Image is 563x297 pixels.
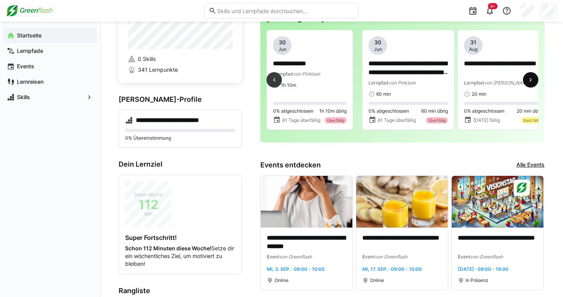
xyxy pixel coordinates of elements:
[464,80,484,86] span: Lernpfad
[119,160,242,169] h3: Dein Lernziel
[466,277,488,283] span: In Präsenz
[470,254,503,260] span: von Greenflash
[119,287,242,295] h3: Rangliste
[458,266,508,272] span: [DATE] · 09:00 - 19:00
[261,176,352,228] img: image
[421,108,448,114] span: 60 min übrig
[125,135,235,141] p: 0% Übereinstimmung
[490,4,495,8] span: 9+
[278,46,287,52] span: Jun
[128,55,233,63] a: 0 Skills
[472,91,486,97] span: 20 min
[370,277,384,283] span: Online
[356,176,448,228] img: image
[517,108,543,114] span: 20 min übrig
[452,176,543,228] img: image
[138,66,178,74] span: 341 Lernpunkte
[273,108,313,114] span: 0% abgeschlossen
[362,254,375,260] span: Event
[362,266,422,272] span: Mi, 17. Sep. · 09:00 - 10:00
[473,117,500,123] span: [DATE] fällig
[458,254,470,260] span: Event
[469,46,478,52] span: Aug
[293,71,320,77] span: von Pinktum
[464,108,504,114] span: 0% abgeschlossen
[279,39,286,46] span: 30
[216,7,354,14] input: Skills und Lernpfade durchsuchen…
[521,117,543,123] div: Bald fällig
[374,39,381,46] span: 30
[470,39,476,46] span: 31
[374,46,382,52] span: Jun
[516,161,545,169] a: Alle Events
[484,80,531,86] span: von [PERSON_NAME]
[369,80,389,86] span: Lernpfad
[279,254,312,260] span: von Greenflash
[369,108,409,114] span: 0% abgeschlossen
[325,117,347,123] div: Überfällig
[125,245,211,251] strong: Schon 112 Minuten diese Woche!
[275,277,288,283] span: Online
[282,117,320,123] span: 61 Tage überfällig
[375,254,407,260] span: von Greenflash
[273,71,293,77] span: Lernpfad
[376,91,391,97] span: 60 min
[125,245,235,268] p: Setze dir ein wöchentliches Ziel, um motiviert zu bleiben!
[138,55,156,63] span: 0 Skills
[389,80,416,86] span: von Pinktum
[267,266,325,272] span: Mi, 3. Sep. · 09:00 - 10:00
[426,117,448,123] div: Überfällig
[378,117,416,123] span: 61 Tage überfällig
[319,108,347,114] span: 1h 10m übrig
[125,234,235,241] h4: Super Fortschritt!
[267,254,279,260] span: Event
[281,82,296,88] span: 1h 10m
[119,95,242,104] h3: [PERSON_NAME]-Profile
[260,161,321,169] h3: Events entdecken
